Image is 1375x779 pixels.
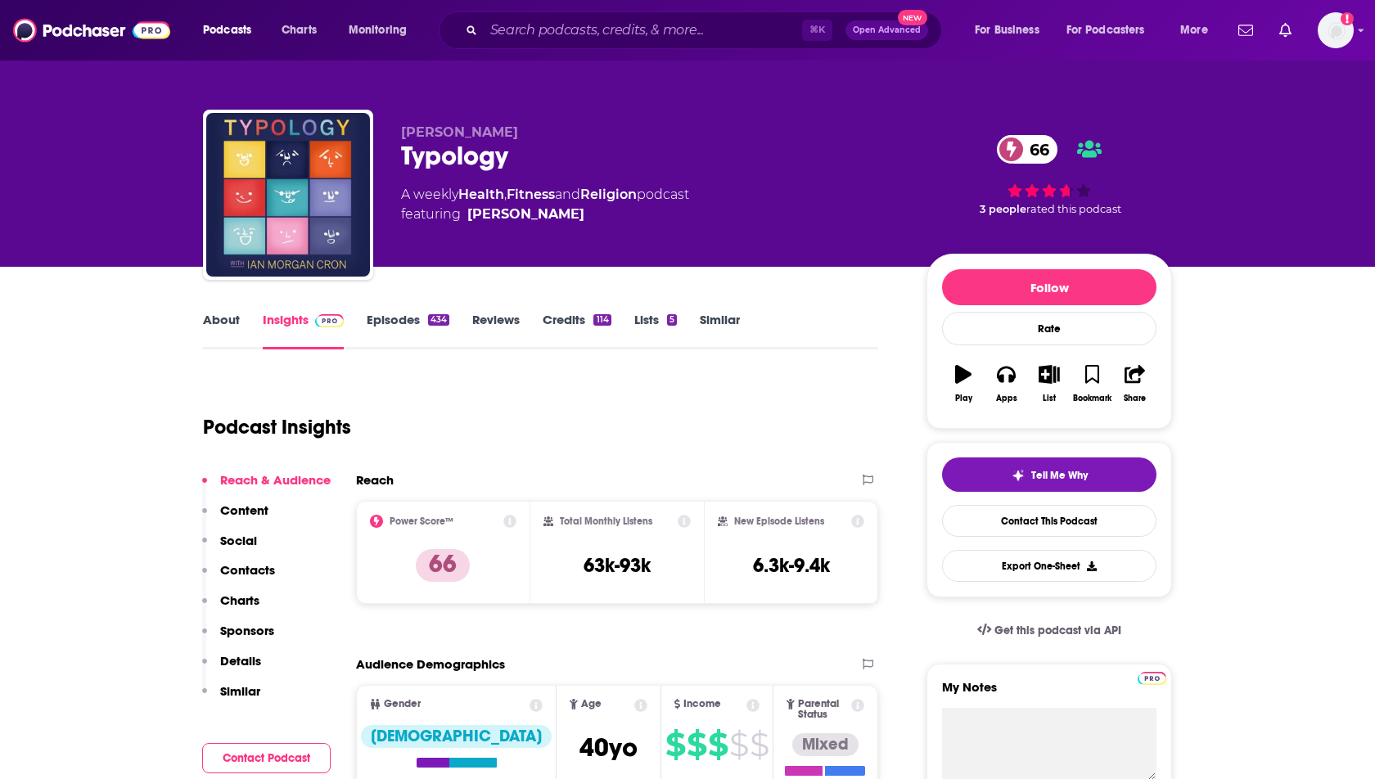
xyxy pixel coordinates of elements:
[507,187,555,202] a: Fitness
[753,553,830,578] h3: 6.3k-9.4k
[1028,354,1071,413] button: List
[428,314,449,326] div: 434
[356,656,505,672] h2: Audience Demographics
[1273,16,1298,44] a: Show notifications dropdown
[202,592,259,623] button: Charts
[203,312,240,349] a: About
[1318,12,1354,48] button: Show profile menu
[202,533,257,563] button: Social
[458,187,504,202] a: Health
[202,562,275,592] button: Contacts
[1043,394,1056,403] div: List
[202,502,268,533] button: Content
[580,187,637,202] a: Religion
[356,472,394,488] h2: Reach
[220,592,259,608] p: Charts
[202,743,331,773] button: Contact Podcast
[220,472,331,488] p: Reach & Audience
[994,624,1121,637] span: Get this podcast via API
[13,15,170,46] a: Podchaser - Follow, Share and Rate Podcasts
[926,124,1172,226] div: 66 3 peoplerated this podcast
[963,17,1060,43] button: open menu
[708,732,728,758] span: $
[980,203,1026,215] span: 3 people
[337,17,428,43] button: open menu
[1056,17,1169,43] button: open menu
[1114,354,1156,413] button: Share
[683,699,721,709] span: Income
[467,205,584,224] a: Ian Morgan Cron
[220,683,260,699] p: Similar
[1341,12,1354,25] svg: Add a profile image
[942,679,1156,708] label: My Notes
[687,732,706,758] span: $
[416,549,470,582] p: 66
[942,505,1156,537] a: Contact This Podcast
[263,312,344,349] a: InsightsPodchaser Pro
[942,457,1156,492] button: tell me why sparkleTell Me Why
[942,312,1156,345] div: Rate
[1232,16,1260,44] a: Show notifications dropdown
[955,394,972,403] div: Play
[367,312,449,349] a: Episodes434
[202,472,331,502] button: Reach & Audience
[729,732,748,758] span: $
[472,312,520,349] a: Reviews
[555,187,580,202] span: and
[964,610,1134,651] a: Get this podcast via API
[560,516,652,527] h2: Total Monthly Listens
[1031,469,1088,482] span: Tell Me Why
[975,19,1039,42] span: For Business
[581,699,602,709] span: Age
[700,312,740,349] a: Similar
[202,623,274,653] button: Sponsors
[997,135,1057,164] a: 66
[634,312,677,349] a: Lists5
[1012,469,1025,482] img: tell me why sparkle
[1066,19,1145,42] span: For Podcasters
[845,20,928,40] button: Open AdvancedNew
[942,354,985,413] button: Play
[802,20,832,41] span: ⌘ K
[985,354,1027,413] button: Apps
[271,17,327,43] a: Charts
[543,312,611,349] a: Credits114
[206,113,370,277] img: Typology
[593,314,611,326] div: 114
[584,553,651,578] h3: 63k-93k
[220,562,275,578] p: Contacts
[401,205,689,224] span: featuring
[220,533,257,548] p: Social
[734,516,824,527] h2: New Episode Listens
[792,733,859,756] div: Mixed
[202,683,260,714] button: Similar
[390,516,453,527] h2: Power Score™
[942,550,1156,582] button: Export One-Sheet
[349,19,407,42] span: Monitoring
[202,653,261,683] button: Details
[898,10,927,25] span: New
[282,19,317,42] span: Charts
[504,187,507,202] span: ,
[667,314,677,326] div: 5
[401,124,518,140] span: [PERSON_NAME]
[1124,394,1146,403] div: Share
[1071,354,1113,413] button: Bookmark
[1073,394,1111,403] div: Bookmark
[1138,672,1166,685] img: Podchaser Pro
[1026,203,1121,215] span: rated this podcast
[454,11,958,49] div: Search podcasts, credits, & more...
[1180,19,1208,42] span: More
[384,699,421,709] span: Gender
[484,17,802,43] input: Search podcasts, credits, & more...
[203,415,351,439] h1: Podcast Insights
[220,623,274,638] p: Sponsors
[665,732,685,758] span: $
[1169,17,1228,43] button: open menu
[220,653,261,669] p: Details
[401,185,689,224] div: A weekly podcast
[853,26,921,34] span: Open Advanced
[1318,12,1354,48] span: Logged in as heidi.egloff
[579,732,638,763] span: 40 yo
[315,314,344,327] img: Podchaser Pro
